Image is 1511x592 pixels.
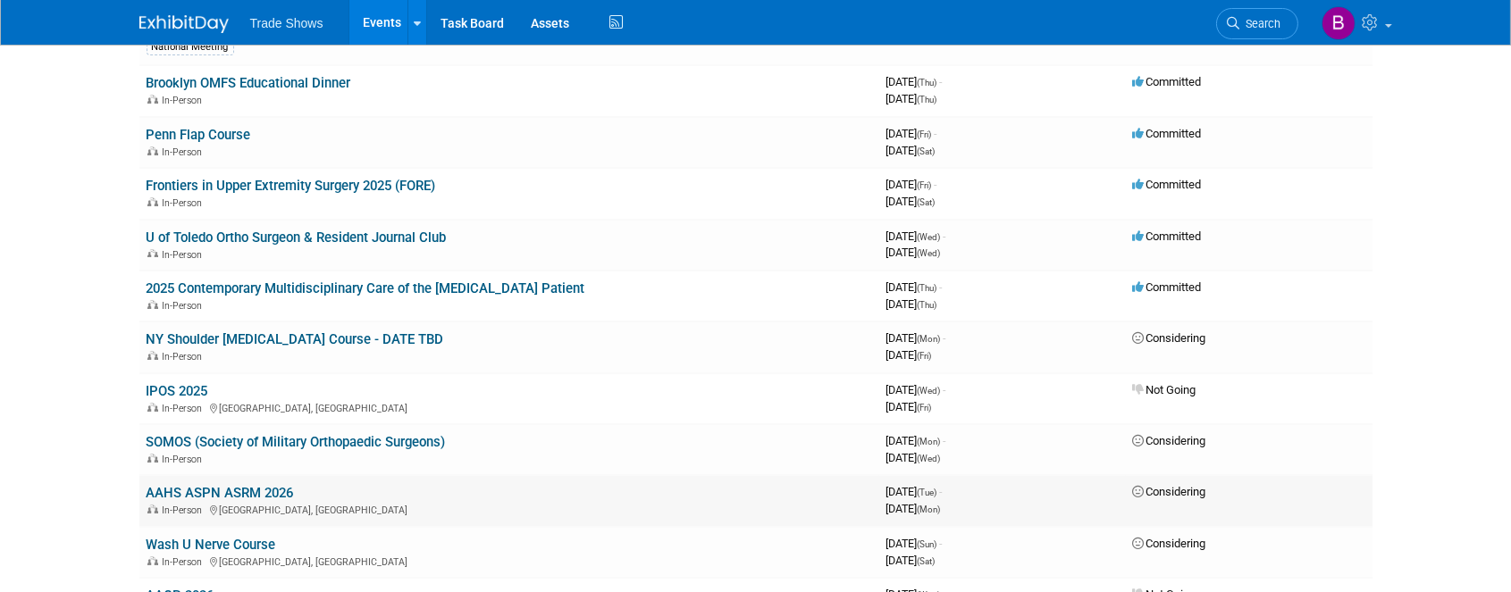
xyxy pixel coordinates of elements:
[163,454,208,465] span: In-Person
[886,451,941,464] span: [DATE]
[147,229,447,246] a: U of Toledo Ortho Surgeon & Resident Journal Club
[918,129,932,139] span: (Fri)
[163,300,208,312] span: In-Person
[886,144,936,157] span: [DATE]
[918,146,936,156] span: (Sat)
[886,502,941,515] span: [DATE]
[147,95,158,104] img: In-Person Event
[1133,178,1202,191] span: Committed
[147,504,158,513] img: In-Person Event
[139,15,229,33] img: ExhibitDay
[886,297,937,311] span: [DATE]
[1133,537,1206,550] span: Considering
[940,485,943,498] span: -
[163,95,208,106] span: In-Person
[886,348,932,362] span: [DATE]
[918,504,941,514] span: (Mon)
[918,180,932,190] span: (Fri)
[918,95,937,104] span: (Thu)
[940,75,943,88] span: -
[163,504,208,516] span: In-Person
[147,403,158,412] img: In-Person Event
[1133,280,1202,294] span: Committed
[1133,75,1202,88] span: Committed
[147,300,158,309] img: In-Person Event
[250,16,323,30] span: Trade Shows
[147,249,158,258] img: In-Person Event
[886,195,936,208] span: [DATE]
[940,280,943,294] span: -
[886,229,946,243] span: [DATE]
[147,178,436,194] a: Frontiers in Upper Extremity Surgery 2025 (FORE)
[147,485,294,501] a: AAHS ASPN ASRM 2026
[918,248,941,258] span: (Wed)
[147,400,872,414] div: [GEOGRAPHIC_DATA], [GEOGRAPHIC_DATA]
[163,403,208,414] span: In-Person
[886,92,937,105] span: [DATE]
[1133,127,1202,140] span: Committed
[147,197,158,206] img: In-Person Event
[147,502,872,516] div: [GEOGRAPHIC_DATA], [GEOGRAPHIC_DATA]
[918,488,937,497] span: (Tue)
[163,249,208,261] span: In-Person
[918,386,941,396] span: (Wed)
[163,146,208,158] span: In-Person
[147,556,158,565] img: In-Person Event
[935,178,937,191] span: -
[886,434,946,447] span: [DATE]
[918,232,941,242] span: (Wed)
[1133,485,1206,498] span: Considering
[1216,8,1298,39] a: Search
[935,127,937,140] span: -
[147,75,351,91] a: Brooklyn OMFS Educational Dinner
[147,537,276,553] a: Wash U Nerve Course
[1322,6,1356,40] img: Becca Rensi
[1240,17,1281,30] span: Search
[886,280,943,294] span: [DATE]
[918,454,941,463] span: (Wed)
[944,229,946,243] span: -
[918,437,941,446] span: (Mon)
[147,434,446,450] a: SOMOS (Society of Military Orthopaedic Surgeons)
[918,300,937,310] span: (Thu)
[147,454,158,463] img: In-Person Event
[886,485,943,498] span: [DATE]
[918,78,937,88] span: (Thu)
[918,556,936,566] span: (Sat)
[886,554,936,567] span: [DATE]
[944,331,946,345] span: -
[944,434,946,447] span: -
[886,127,937,140] span: [DATE]
[147,554,872,568] div: [GEOGRAPHIC_DATA], [GEOGRAPHIC_DATA]
[147,331,444,347] a: NY Shoulder [MEDICAL_DATA] Course - DATE TBD
[147,280,585,296] a: 2025 Contemporary Multidisciplinary Care of the [MEDICAL_DATA] Patient
[918,197,936,207] span: (Sat)
[147,351,158,360] img: In-Person Event
[886,383,946,396] span: [DATE]
[944,383,946,396] span: -
[918,351,932,361] span: (Fri)
[163,197,208,209] span: In-Person
[886,246,941,259] span: [DATE]
[886,537,943,550] span: [DATE]
[918,334,941,344] span: (Mon)
[163,351,208,363] span: In-Person
[163,556,208,568] span: In-Person
[1133,331,1206,345] span: Considering
[147,146,158,155] img: In-Person Event
[886,331,946,345] span: [DATE]
[940,537,943,550] span: -
[918,539,937,549] span: (Sun)
[886,75,943,88] span: [DATE]
[1133,229,1202,243] span: Committed
[886,400,932,413] span: [DATE]
[918,403,932,413] span: (Fri)
[147,39,234,55] div: National Meeting
[918,283,937,293] span: (Thu)
[886,178,937,191] span: [DATE]
[1133,434,1206,447] span: Considering
[1133,383,1196,396] span: Not Going
[147,127,251,143] a: Penn Flap Course
[147,383,208,399] a: IPOS 2025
